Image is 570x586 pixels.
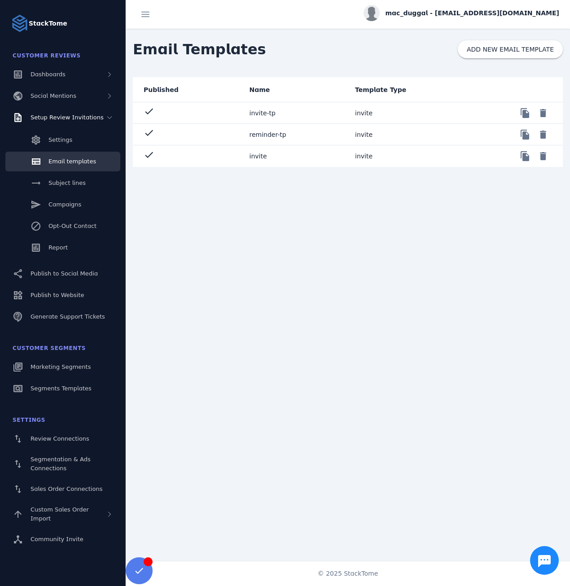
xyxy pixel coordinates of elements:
button: ADD NEW EMAIL TEMPLATE [458,40,563,58]
a: Marketing Segments [5,357,120,377]
span: Report [48,244,68,251]
span: Social Mentions [31,92,76,99]
button: mac_duggal - [EMAIL_ADDRESS][DOMAIN_NAME] [364,5,559,21]
mat-cell: invite [348,124,454,145]
span: Generate Support Tickets [31,313,105,320]
strong: StackTome [29,19,67,28]
span: Settings [13,417,45,423]
mat-icon: check [144,106,154,117]
span: © 2025 StackTome [318,569,378,578]
mat-header-cell: Published [133,77,242,102]
a: Report [5,238,120,258]
img: Logo image [11,14,29,32]
span: Opt-Out Contact [48,223,96,229]
a: Email templates [5,152,120,171]
a: Campaigns [5,195,120,214]
a: Sales Order Connections [5,479,120,499]
span: mac_duggal - [EMAIL_ADDRESS][DOMAIN_NAME] [385,9,559,18]
span: Segments Templates [31,385,92,392]
span: Customer Segments [13,345,86,351]
span: Sales Order Connections [31,485,102,492]
span: Publish to Social Media [31,270,98,277]
mat-cell: reminder-tp [242,124,348,145]
mat-cell: invite [348,102,454,124]
a: Review Connections [5,429,120,449]
mat-header-cell: Template Type [348,77,454,102]
mat-icon: check [144,127,154,138]
span: Dashboards [31,71,66,78]
span: Email Templates [126,31,273,67]
span: Segmentation & Ads Connections [31,456,91,472]
span: Review Connections [31,435,89,442]
a: Community Invite [5,529,120,549]
span: Subject lines [48,179,86,186]
span: Publish to Website [31,292,84,298]
mat-header-cell: Name [242,77,348,102]
a: Opt-Out Contact [5,216,120,236]
span: Campaigns [48,201,81,208]
span: Custom Sales Order Import [31,506,89,522]
a: Segments Templates [5,379,120,398]
span: ADD NEW EMAIL TEMPLATE [467,46,554,52]
span: Setup Review Invitations [31,114,104,121]
a: Settings [5,130,120,150]
span: Settings [48,136,72,143]
a: Publish to Website [5,285,120,305]
span: Marketing Segments [31,363,91,370]
img: profile.jpg [364,5,380,21]
a: Subject lines [5,173,120,193]
span: Customer Reviews [13,52,81,59]
mat-cell: invite-tp [242,102,348,124]
a: Generate Support Tickets [5,307,120,327]
span: Email templates [48,158,96,165]
a: Segmentation & Ads Connections [5,450,120,477]
mat-icon: check [144,149,154,160]
mat-cell: invite [242,145,348,167]
span: Community Invite [31,536,83,542]
a: Publish to Social Media [5,264,120,284]
mat-cell: invite [348,145,454,167]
